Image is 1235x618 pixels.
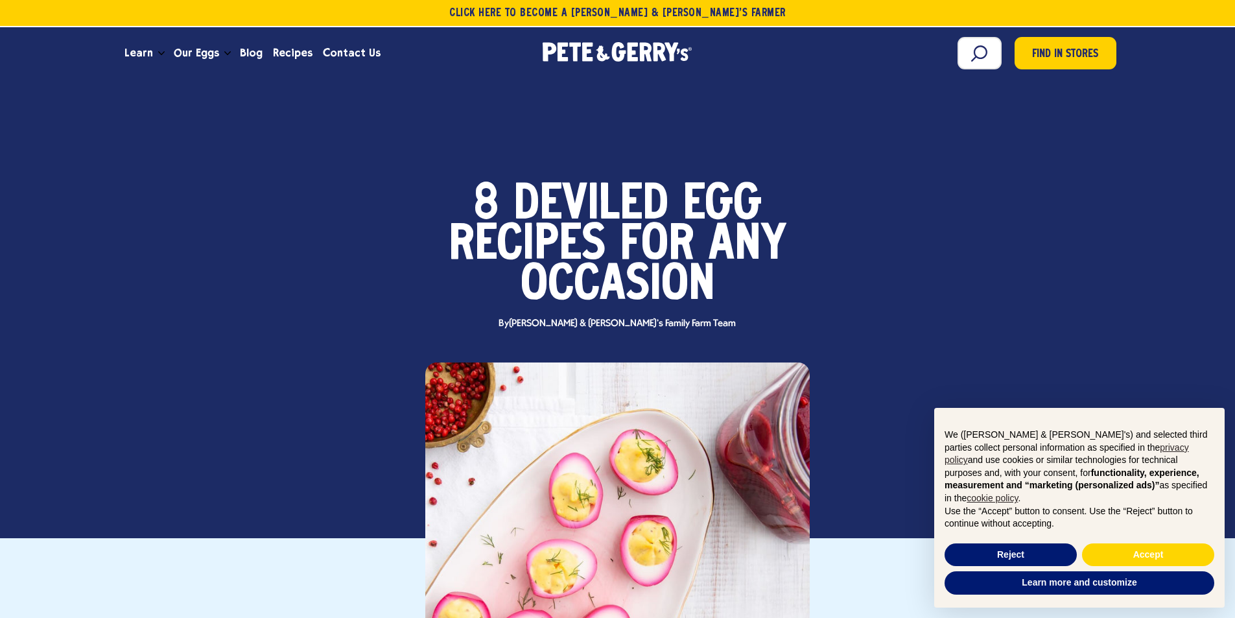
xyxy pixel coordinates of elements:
[492,319,742,329] span: By
[945,429,1214,505] p: We ([PERSON_NAME] & [PERSON_NAME]'s) and selected third parties collect personal information as s...
[273,45,312,61] span: Recipes
[945,571,1214,595] button: Learn more and customize
[240,45,263,61] span: Blog
[449,226,606,266] span: Recipes
[521,266,715,306] span: Occasion
[1082,543,1214,567] button: Accept
[158,51,165,56] button: Open the dropdown menu for Learn
[683,185,762,226] span: Egg
[620,226,694,266] span: for
[1015,37,1116,69] a: Find in Stores
[318,36,386,71] a: Contact Us
[509,318,736,329] span: [PERSON_NAME] & [PERSON_NAME]'s Family Farm Team
[169,36,224,71] a: Our Eggs
[174,45,219,61] span: Our Eggs
[235,36,268,71] a: Blog
[945,543,1077,567] button: Reject
[119,36,158,71] a: Learn
[1032,46,1098,64] span: Find in Stores
[958,37,1002,69] input: Search
[124,45,153,61] span: Learn
[473,185,499,226] span: 8
[268,36,318,71] a: Recipes
[709,226,786,266] span: Any
[513,185,668,226] span: Deviled
[224,51,231,56] button: Open the dropdown menu for Our Eggs
[945,505,1214,530] p: Use the “Accept” button to consent. Use the “Reject” button to continue without accepting.
[967,493,1018,503] a: cookie policy
[323,45,381,61] span: Contact Us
